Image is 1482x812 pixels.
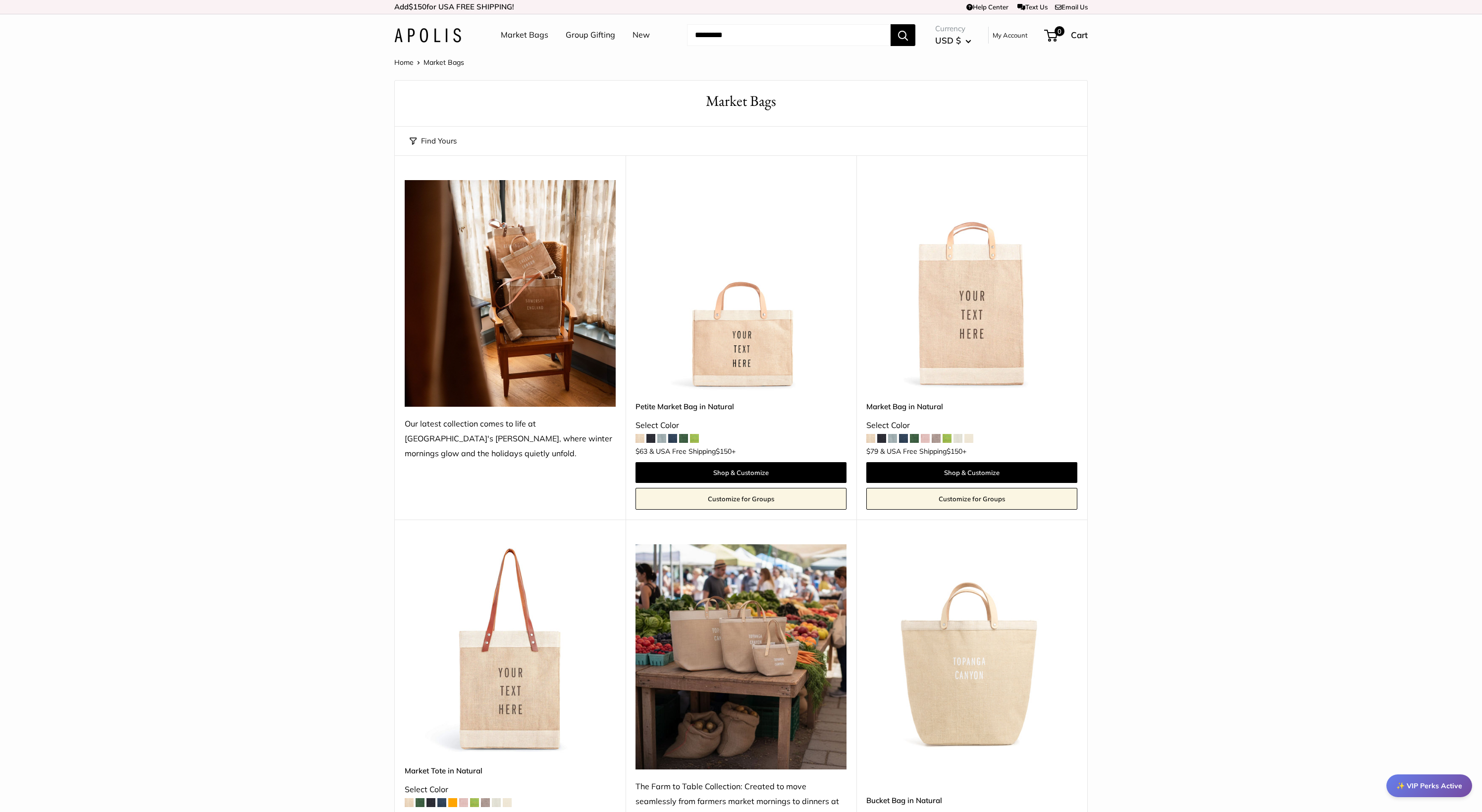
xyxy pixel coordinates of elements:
[866,401,1077,412] a: Market Bag in Natural
[866,795,1077,806] a: Bucket Bag in Natural
[633,28,650,43] a: New
[394,58,414,67] a: Home
[716,447,732,456] span: $150
[891,24,915,46] button: Search
[635,462,847,483] a: Shop & Customize
[409,2,426,11] span: $150
[423,58,464,67] span: Market Bags
[866,180,1077,391] img: Market Bag in Natural
[394,56,464,69] nav: Breadcrumb
[410,134,457,148] button: Find Yours
[649,448,736,455] span: & USA Free Shipping +
[501,28,548,43] a: Market Bags
[1045,27,1088,43] a: 0 Cart
[635,180,847,391] a: Petite Market Bag in NaturalPetite Market Bag in Natural
[405,765,616,776] a: Market Tote in Natural
[966,3,1008,11] a: Help Center
[866,544,1077,755] img: Bucket Bag in Natural
[635,418,847,433] div: Select Color
[1055,3,1088,11] a: Email Us
[635,180,847,391] img: Petite Market Bag in Natural
[405,544,616,755] img: description_Make it yours with custom printed text.
[405,544,616,755] a: description_Make it yours with custom printed text.Market Tote in Natural
[405,782,616,797] div: Select Color
[866,447,878,456] span: $79
[880,448,966,455] span: & USA Free Shipping +
[635,401,847,412] a: Petite Market Bag in Natural
[635,488,847,510] a: Customize for Groups
[935,35,961,46] span: USD $
[947,447,962,456] span: $150
[935,33,971,48] button: USD $
[935,22,971,36] span: Currency
[405,180,616,407] img: Our latest collection comes to life at UK's Estelle Manor, where winter mornings glow and the hol...
[410,91,1072,112] h1: Market Bags
[866,180,1077,391] a: Market Bag in NaturalMarket Bag in Natural
[1055,26,1064,36] span: 0
[866,544,1077,755] a: Bucket Bag in NaturalBucket Bag in Natural
[1017,3,1048,11] a: Text Us
[866,418,1077,433] div: Select Color
[993,29,1028,41] a: My Account
[866,462,1077,483] a: Shop & Customize
[394,28,461,43] img: Apolis
[1071,30,1088,40] span: Cart
[566,28,615,43] a: Group Gifting
[1386,774,1472,797] div: ✨ VIP Perks Active
[866,488,1077,510] a: Customize for Groups
[635,447,647,456] span: $63
[405,417,616,461] div: Our latest collection comes to life at [GEOGRAPHIC_DATA]'s [PERSON_NAME], where winter mornings g...
[687,24,891,46] input: Search...
[635,544,847,769] img: The Farm to Table Collection: Created to move seamlessly from farmers market mornings to dinners ...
